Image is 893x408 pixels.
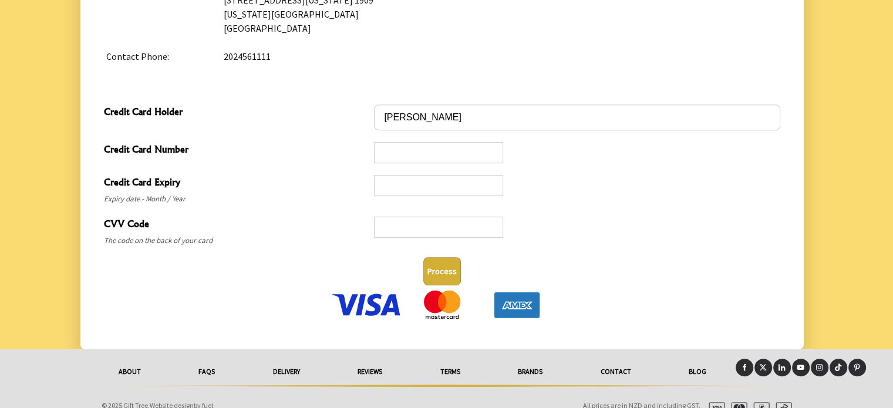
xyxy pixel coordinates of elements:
[660,359,736,385] a: Blog
[329,359,412,385] a: reviews
[330,290,403,319] img: We Accept Visa
[104,217,369,234] span: CVV Code
[170,359,244,385] a: FAQs
[104,142,369,159] span: Credit Card Number
[792,359,810,376] a: Youtube
[379,222,498,233] iframe: Secure CVC input frame
[754,359,772,376] a: X (Twitter)
[405,290,478,319] img: We Accept MasterCard
[104,175,369,192] span: Credit Card Expiry
[244,359,329,385] a: delivery
[773,359,791,376] a: LinkedIn
[104,104,369,122] span: Credit Card Holder
[423,257,461,285] button: Process
[736,359,753,376] a: Facebook
[99,42,217,70] td: Contact Phone:
[572,359,661,385] a: Contact
[90,359,170,385] a: About
[374,104,780,130] input: Credit Card Holder
[830,359,847,376] a: Tiktok
[412,359,490,385] a: Terms
[489,359,572,385] a: Brands
[379,180,498,191] iframe: Secure expiration date input frame
[104,192,369,206] span: Expiry date - Month / Year
[811,359,828,376] a: Instagram
[379,147,498,159] iframe: Secure card number input frame
[104,234,369,248] span: The code on the back of your card
[848,359,866,376] a: Pinterest
[217,42,785,70] td: 2024561111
